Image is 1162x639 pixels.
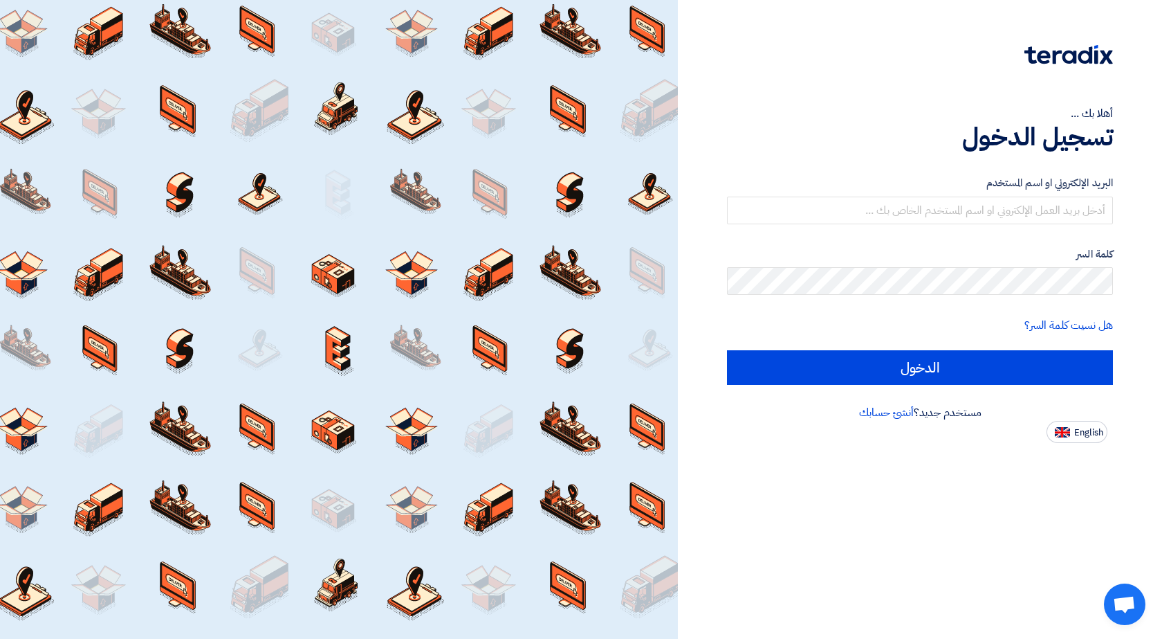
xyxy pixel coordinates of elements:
img: en-US.png [1055,427,1070,438]
h1: تسجيل الدخول [727,122,1113,152]
div: أهلا بك ... [727,105,1113,122]
span: English [1074,428,1103,438]
a: دردشة مفتوحة [1104,584,1145,625]
div: مستخدم جديد؟ [727,404,1113,421]
a: هل نسيت كلمة السر؟ [1024,317,1113,334]
input: الدخول [727,350,1113,385]
label: البريد الإلكتروني او اسم المستخدم [727,175,1113,191]
a: أنشئ حسابك [859,404,914,421]
button: English [1046,421,1107,443]
label: كلمة السر [727,246,1113,262]
img: Teradix logo [1024,45,1113,64]
input: أدخل بريد العمل الإلكتروني او اسم المستخدم الخاص بك ... [727,197,1113,224]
